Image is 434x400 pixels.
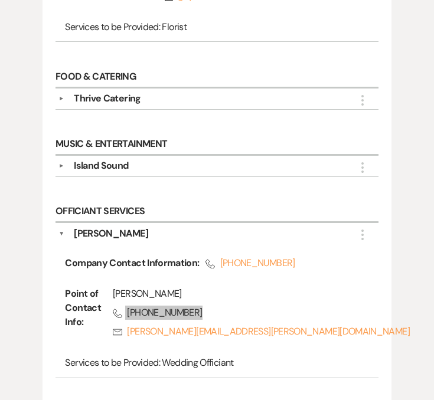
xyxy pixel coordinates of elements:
h6: Food & Catering [56,67,378,88]
div: [PERSON_NAME] [74,227,148,241]
h6: Music & Entertainment [56,135,378,156]
h6: Officiant Services [56,202,378,223]
button: ▼ [58,227,64,241]
a: [PERSON_NAME][EMAIL_ADDRESS][PERSON_NAME][DOMAIN_NAME] [113,324,398,339]
span: Services to be Provided: [65,356,160,369]
span: Point of Contact Info: [65,287,101,343]
button: ▼ [54,163,68,169]
button: ▼ [54,96,68,101]
a: [PHONE_NUMBER] [113,306,398,320]
p: Florist [65,19,368,35]
div: [PERSON_NAME] [113,287,398,301]
span: Company Contact Information: [65,256,199,275]
p: Wedding Officiant [65,355,368,371]
div: Thrive Catering [74,91,141,106]
div: Island Sound [74,159,128,173]
span: Services to be Provided: [65,21,160,33]
a: [PHONE_NUMBER] [205,256,357,270]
